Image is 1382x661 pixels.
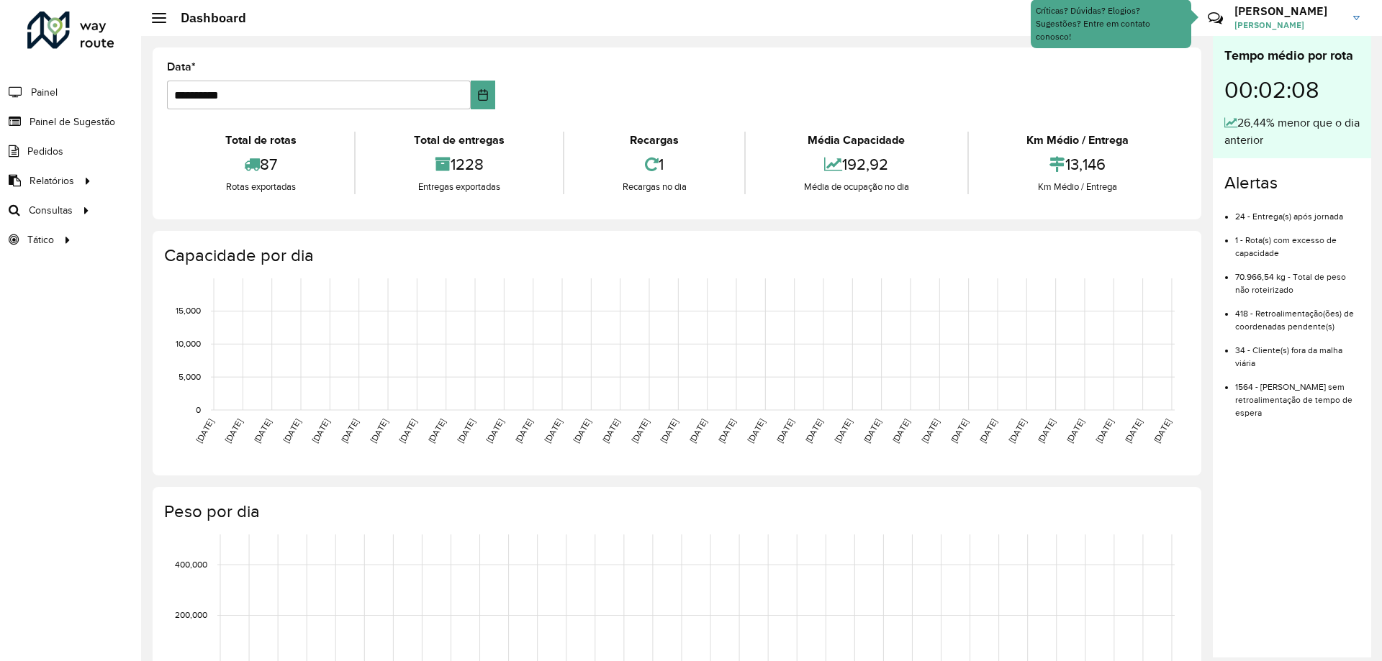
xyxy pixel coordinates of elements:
[862,417,882,445] text: [DATE]
[397,417,418,445] text: [DATE]
[568,149,741,180] div: 1
[164,245,1187,266] h4: Capacidade por dia
[1224,65,1360,114] div: 00:02:08
[629,417,650,445] text: [DATE]
[1235,199,1360,223] li: 24 - Entrega(s) após jornada
[774,417,795,445] text: [DATE]
[920,417,941,445] text: [DATE]
[687,417,708,445] text: [DATE]
[749,149,963,180] div: 192,92
[1065,417,1085,445] text: [DATE]
[803,417,824,445] text: [DATE]
[1152,417,1173,445] text: [DATE]
[1200,3,1231,34] a: Contato Rápido
[368,417,389,445] text: [DATE]
[310,417,331,445] text: [DATE]
[1235,260,1360,296] li: 70.966,54 kg - Total de peso não roteirizado
[164,501,1187,522] h4: Peso por dia
[1235,223,1360,260] li: 1 - Rota(s) com excesso de capacidade
[568,132,741,149] div: Recargas
[426,417,447,445] text: [DATE]
[166,10,246,26] h2: Dashboard
[716,417,737,445] text: [DATE]
[977,417,998,445] text: [DATE]
[568,180,741,194] div: Recargas no dia
[1224,46,1360,65] div: Tempo médio por rota
[600,417,621,445] text: [DATE]
[1123,417,1144,445] text: [DATE]
[30,173,74,188] span: Relatórios
[281,417,302,445] text: [DATE]
[572,417,592,445] text: [DATE]
[749,180,963,194] div: Média de ocupação no dia
[749,132,963,149] div: Média Capacidade
[471,81,496,109] button: Choose Date
[223,417,244,445] text: [DATE]
[359,149,559,180] div: 1228
[30,114,115,129] span: Painel de Sugestão
[29,203,73,218] span: Consultas
[1235,333,1360,370] li: 34 - Cliente(s) fora da malha viária
[949,417,970,445] text: [DATE]
[176,339,201,348] text: 10,000
[1234,4,1342,18] h3: [PERSON_NAME]
[196,405,201,414] text: 0
[1235,296,1360,333] li: 418 - Retroalimentação(ões) de coordenadas pendente(s)
[1224,173,1360,193] h4: Alertas
[171,180,351,194] div: Rotas exportadas
[890,417,911,445] text: [DATE]
[27,144,63,159] span: Pedidos
[542,417,563,445] text: [DATE]
[746,417,767,445] text: [DATE]
[833,417,854,445] text: [DATE]
[972,132,1183,149] div: Km Médio / Entrega
[179,372,201,381] text: 5,000
[1235,370,1360,419] li: 1564 - [PERSON_NAME] sem retroalimentação de tempo de espera
[31,85,58,100] span: Painel
[359,180,559,194] div: Entregas exportadas
[27,232,54,247] span: Tático
[1036,417,1057,445] text: [DATE]
[175,560,207,569] text: 400,000
[176,306,201,316] text: 15,000
[972,180,1183,194] div: Km Médio / Entrega
[194,417,215,445] text: [DATE]
[175,611,207,620] text: 200,000
[972,149,1183,180] div: 13,146
[484,417,505,445] text: [DATE]
[359,132,559,149] div: Total de entregas
[339,417,360,445] text: [DATE]
[171,149,351,180] div: 87
[1234,19,1342,32] span: [PERSON_NAME]
[1224,114,1360,149] div: 26,44% menor que o dia anterior
[659,417,679,445] text: [DATE]
[1007,417,1028,445] text: [DATE]
[1094,417,1115,445] text: [DATE]
[171,132,351,149] div: Total de rotas
[455,417,476,445] text: [DATE]
[513,417,534,445] text: [DATE]
[252,417,273,445] text: [DATE]
[167,58,196,76] label: Data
